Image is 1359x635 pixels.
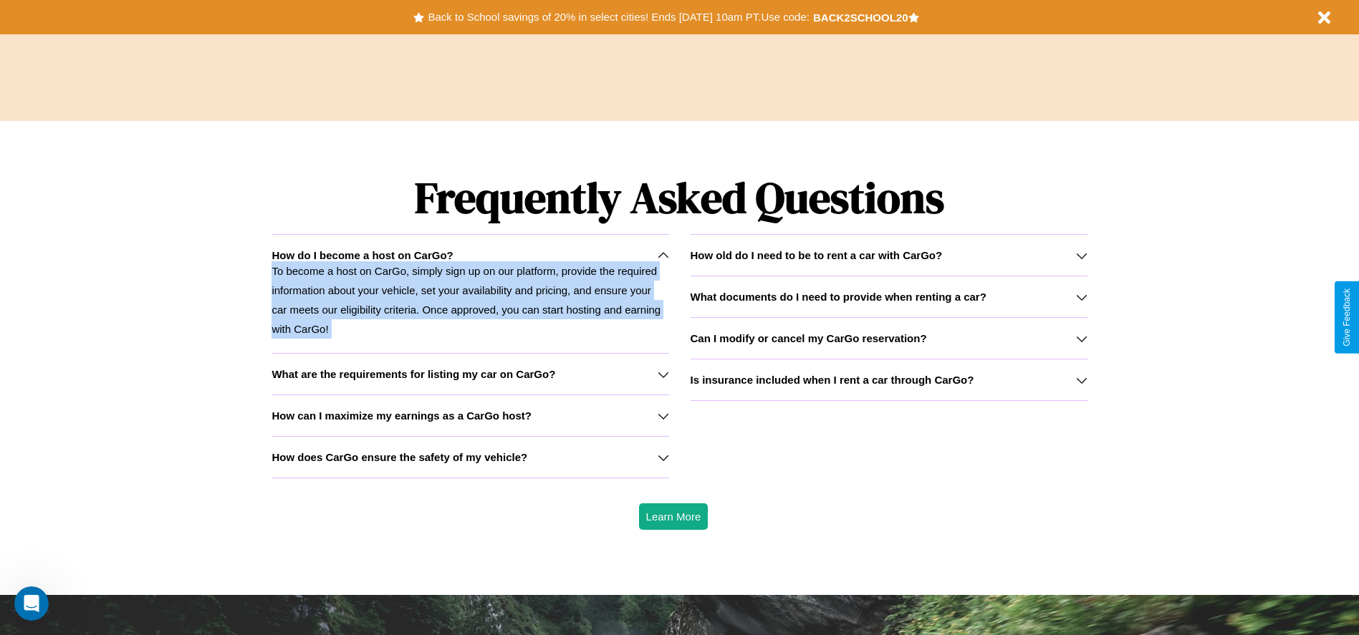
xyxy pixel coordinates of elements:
[639,503,709,530] button: Learn More
[691,332,927,344] h3: Can I modify or cancel my CarGo reservation?
[272,451,527,463] h3: How does CarGo ensure the safety of my vehicle?
[424,7,812,27] button: Back to School savings of 20% in select cities! Ends [DATE] 10am PT.Use code:
[272,161,1087,234] h1: Frequently Asked Questions
[1342,289,1352,346] div: Give Feedback
[272,249,453,261] h3: How do I become a host on CarGo?
[691,291,986,303] h3: What documents do I need to provide when renting a car?
[272,368,555,380] h3: What are the requirements for listing my car on CarGo?
[691,374,974,386] h3: Is insurance included when I rent a car through CarGo?
[272,409,532,422] h3: How can I maximize my earnings as a CarGo host?
[691,249,943,261] h3: How old do I need to be to rent a car with CarGo?
[272,261,668,339] p: To become a host on CarGo, simply sign up on our platform, provide the required information about...
[14,586,49,621] iframe: Intercom live chat
[813,11,908,24] b: BACK2SCHOOL20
